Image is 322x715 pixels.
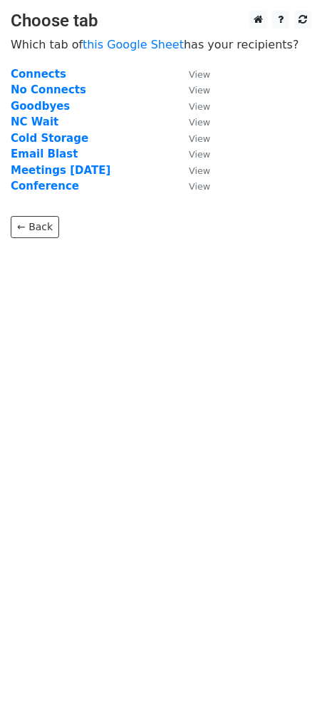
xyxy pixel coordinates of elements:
small: View [189,149,210,160]
a: View [175,164,210,177]
a: Goodbyes [11,100,70,113]
p: Which tab of has your recipients? [11,37,311,52]
h3: Choose tab [11,11,311,31]
a: View [175,148,210,160]
small: View [189,117,210,128]
a: View [175,68,210,81]
small: View [189,165,210,176]
a: View [175,100,210,113]
a: this Google Sheet [83,38,184,51]
a: Email Blast [11,148,78,160]
a: View [175,115,210,128]
small: View [189,101,210,112]
small: View [189,85,210,96]
a: View [175,132,210,145]
small: View [189,133,210,144]
a: No Connects [11,83,86,96]
small: View [189,69,210,80]
a: Conference [11,180,79,192]
a: Connects [11,68,66,81]
a: Meetings [DATE] [11,164,110,177]
a: ← Back [11,216,59,238]
a: View [175,180,210,192]
small: View [189,181,210,192]
a: NC Wait [11,115,58,128]
a: View [175,83,210,96]
a: Cold Storage [11,132,88,145]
